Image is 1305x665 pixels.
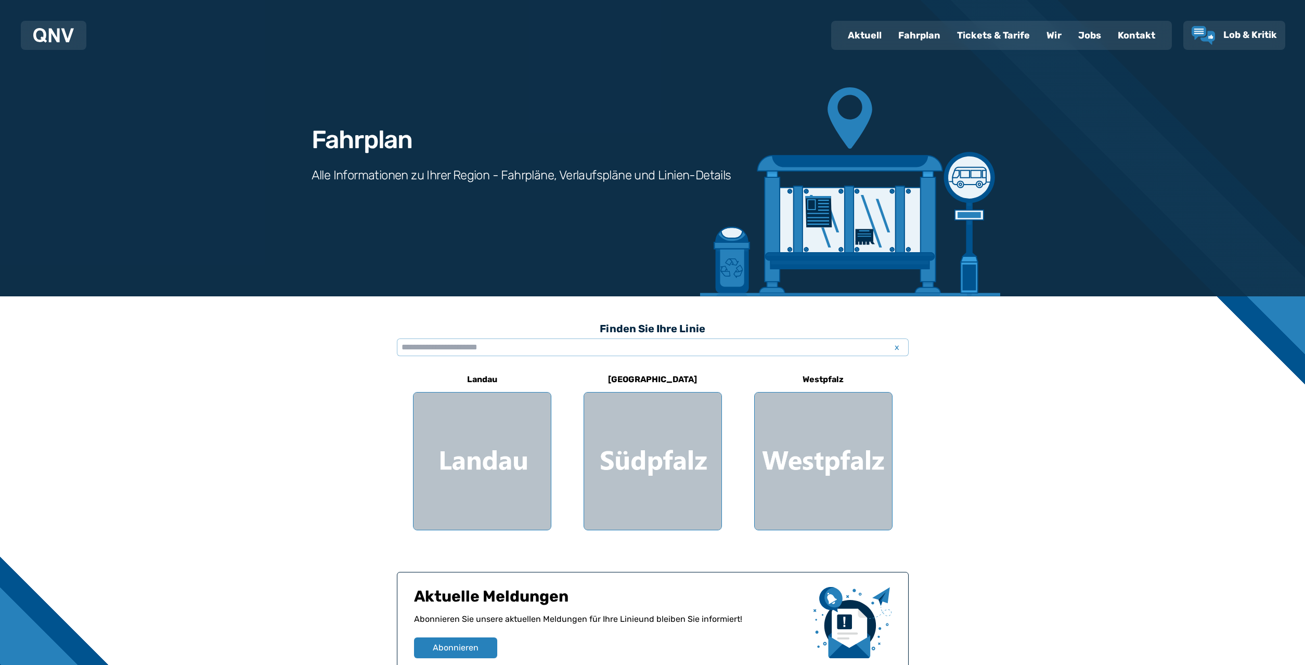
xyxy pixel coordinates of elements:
[397,317,909,340] h3: Finden Sie Ihre Linie
[433,642,479,654] span: Abonnieren
[890,341,905,354] span: x
[839,22,890,49] a: Aktuell
[949,22,1038,49] a: Tickets & Tarife
[584,367,722,530] a: [GEOGRAPHIC_DATA] Region Südpfalz
[463,371,501,388] h6: Landau
[312,167,731,184] h3: Alle Informationen zu Ihrer Region - Fahrpläne, Verlaufspläne und Linien-Details
[33,28,74,43] img: QNV Logo
[414,637,497,658] button: Abonnieren
[890,22,949,49] a: Fahrplan
[604,371,701,388] h6: [GEOGRAPHIC_DATA]
[813,587,891,658] img: newsletter
[1070,22,1109,49] a: Jobs
[414,613,805,637] p: Abonnieren Sie unsere aktuellen Meldungen für Ihre Linie und bleiben Sie informiert!
[1109,22,1164,49] a: Kontakt
[413,367,551,530] a: Landau Region Landau
[312,127,412,152] h1: Fahrplan
[1223,29,1277,41] span: Lob & Kritik
[1192,26,1277,45] a: Lob & Kritik
[754,367,893,530] a: Westpfalz Region Westpfalz
[414,587,805,613] h1: Aktuelle Meldungen
[33,25,74,46] a: QNV Logo
[798,371,848,388] h6: Westpfalz
[1038,22,1070,49] a: Wir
